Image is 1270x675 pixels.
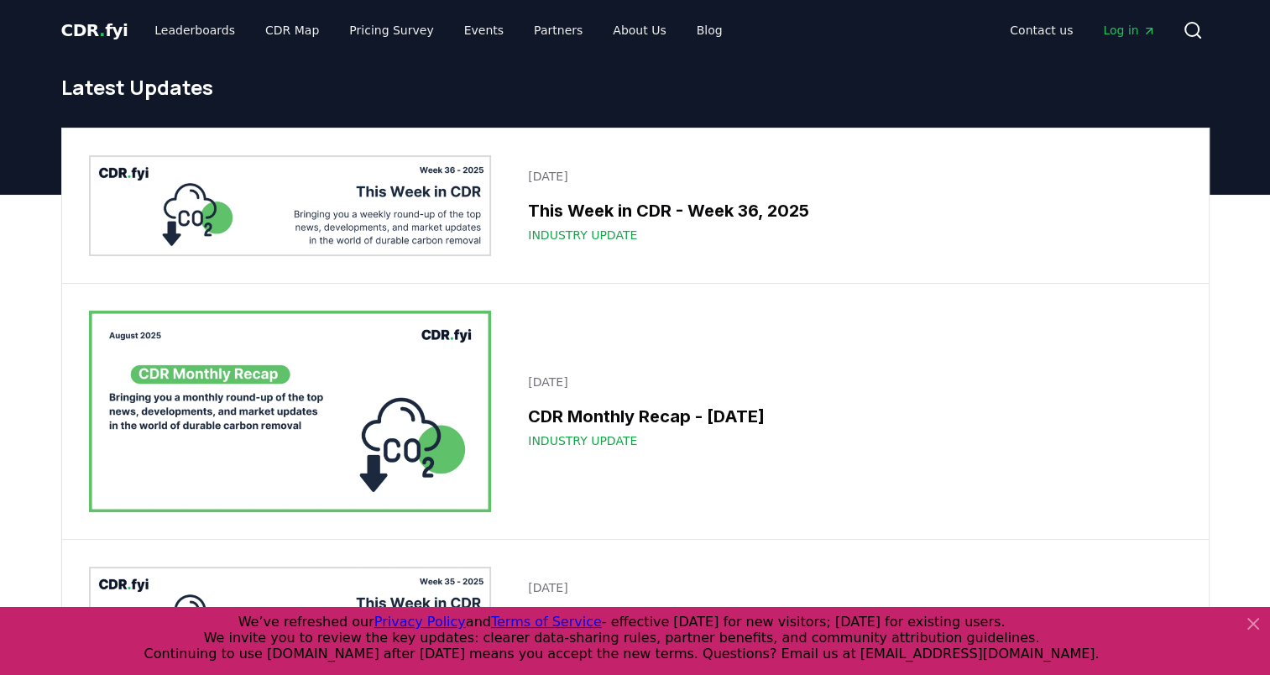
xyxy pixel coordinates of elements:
nav: Main [141,15,735,45]
a: CDR Map [252,15,332,45]
p: [DATE] [528,579,1171,596]
span: Industry Update [528,432,637,449]
a: Partners [520,15,596,45]
a: Events [451,15,517,45]
a: Log in [1090,15,1168,45]
span: . [99,20,105,40]
img: This Week in CDR - Week 35, 2025 blog post image [89,567,492,667]
a: [DATE]This Week in CDR - Week 35, 2025Industry Update [518,569,1181,665]
img: CDR Monthly Recap - August 2025 blog post image [89,311,492,512]
a: [DATE]This Week in CDR - Week 36, 2025Industry Update [518,158,1181,254]
p: [DATE] [528,168,1171,185]
span: CDR fyi [61,20,128,40]
span: Log in [1103,22,1155,39]
h1: Latest Updates [61,74,1210,101]
nav: Main [996,15,1168,45]
a: [DATE]CDR Monthly Recap - [DATE]Industry Update [518,364,1181,459]
p: [DATE] [528,374,1171,390]
h3: CDR Monthly Recap - [DATE] [528,404,1171,429]
a: Contact us [996,15,1086,45]
img: This Week in CDR - Week 36, 2025 blog post image [89,155,492,256]
a: CDR.fyi [61,18,128,42]
a: About Us [599,15,679,45]
a: Pricing Survey [336,15,447,45]
span: Industry Update [528,227,637,243]
a: Leaderboards [141,15,248,45]
h3: This Week in CDR - Week 36, 2025 [528,198,1171,223]
a: Blog [683,15,736,45]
